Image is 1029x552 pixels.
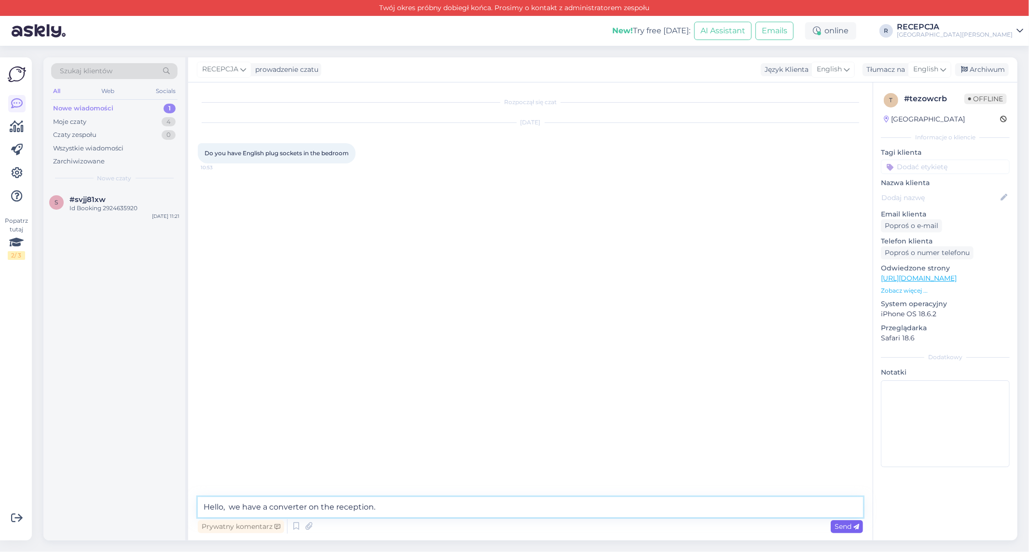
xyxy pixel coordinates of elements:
[835,522,859,531] span: Send
[60,66,112,76] span: Szukaj klientów
[817,64,842,75] span: English
[97,174,132,183] span: Nowe czaty
[198,98,863,107] div: Rozpoczął się czat
[881,309,1010,319] p: iPhone OS 18.6.2
[198,118,863,127] div: [DATE]
[53,117,86,127] div: Moje czaty
[805,22,856,40] div: online
[881,246,974,259] div: Poproś o numer telefonu
[164,104,176,113] div: 1
[955,63,1009,76] div: Archiwum
[162,117,176,127] div: 4
[881,209,1010,219] p: Email klienta
[53,104,113,113] div: Nowe wiadomości
[8,65,26,83] img: Askly Logo
[69,204,179,213] div: Id Booking 2924635920
[152,213,179,220] div: [DATE] 11:21
[55,199,58,206] span: s
[881,178,1010,188] p: Nazwa klienta
[162,130,176,140] div: 0
[8,216,25,260] div: Popatrz tutaj
[881,286,1010,295] p: Zobacz więcej ...
[202,64,238,75] span: RECEPCJA
[251,65,318,75] div: prowadzenie czatu
[881,263,1010,273] p: Odwiedzone strony
[198,497,863,517] textarea: Hello, we have a converter on the reception.
[881,133,1010,142] div: Informacje o kliencie
[612,25,690,37] div: Try free [DATE]:
[964,94,1007,104] span: Offline
[904,93,964,105] div: # tezowcrb
[761,65,809,75] div: Język Klienta
[890,96,893,104] span: t
[612,26,633,35] b: New!
[881,333,1010,343] p: Safari 18.6
[881,353,1010,362] div: Dodatkowy
[755,22,794,40] button: Emails
[69,195,106,204] span: #svjj81xw
[51,85,62,97] div: All
[53,144,123,153] div: Wszystkie wiadomości
[154,85,178,97] div: Socials
[913,64,938,75] span: English
[881,219,942,232] div: Poproś o e-mail
[53,130,96,140] div: Czaty zespołu
[881,160,1010,174] input: Dodać etykietę
[198,520,284,533] div: Prywatny komentarz
[201,164,237,171] span: 10:53
[879,24,893,38] div: R
[881,274,957,283] a: [URL][DOMAIN_NAME]
[863,65,905,75] div: Tłumacz na
[897,23,1023,39] a: RECEPCJA[GEOGRAPHIC_DATA][PERSON_NAME]
[694,22,752,40] button: AI Assistant
[8,251,25,260] div: 2 / 3
[884,114,965,124] div: [GEOGRAPHIC_DATA]
[881,367,1010,377] p: Notatki
[881,299,1010,309] p: System operacyjny
[205,149,349,157] span: Do you have English plug sockets in the bedroom
[881,323,1010,333] p: Przeglądarka
[53,157,105,166] div: Zarchiwizowane
[897,23,1013,31] div: RECEPCJA
[881,148,1010,158] p: Tagi klienta
[881,192,999,203] input: Dodaj nazwę
[897,31,1013,39] div: [GEOGRAPHIC_DATA][PERSON_NAME]
[881,236,1010,246] p: Telefon klienta
[100,85,117,97] div: Web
